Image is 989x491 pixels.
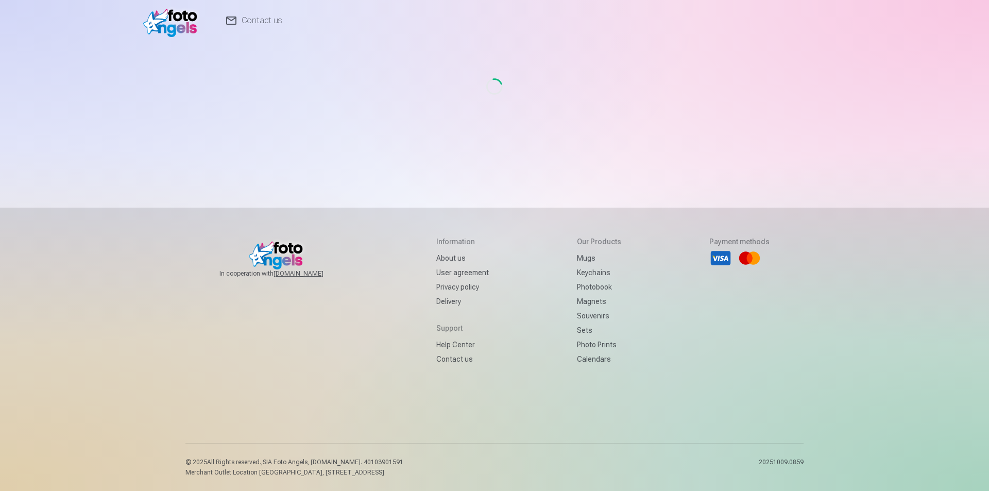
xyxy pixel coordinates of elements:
a: Sets [577,323,621,337]
p: © 2025 All Rights reserved. , [185,458,403,466]
h5: Our products [577,236,621,247]
span: SIA Foto Angels, [DOMAIN_NAME]. 40103901591 [263,459,403,466]
a: Help Center [436,337,489,352]
a: Delivery [436,294,489,309]
a: Magnets [577,294,621,309]
a: [DOMAIN_NAME] [274,269,348,278]
a: About us [436,251,489,265]
li: Visa [709,247,732,269]
li: Mastercard [738,247,761,269]
a: Souvenirs [577,309,621,323]
h5: Payment methods [709,236,770,247]
a: Mugs [577,251,621,265]
h5: Information [436,236,489,247]
a: Calendars [577,352,621,366]
p: 20251009.0859 [759,458,804,477]
a: Contact us [436,352,489,366]
a: Keychains [577,265,621,280]
p: Merchant Outlet Location [GEOGRAPHIC_DATA], [STREET_ADDRESS] [185,468,403,477]
a: Photo prints [577,337,621,352]
a: Photobook [577,280,621,294]
span: In cooperation with [219,269,348,278]
img: /v1 [143,4,202,37]
h5: Support [436,323,489,333]
a: User agreement [436,265,489,280]
a: Privacy policy [436,280,489,294]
